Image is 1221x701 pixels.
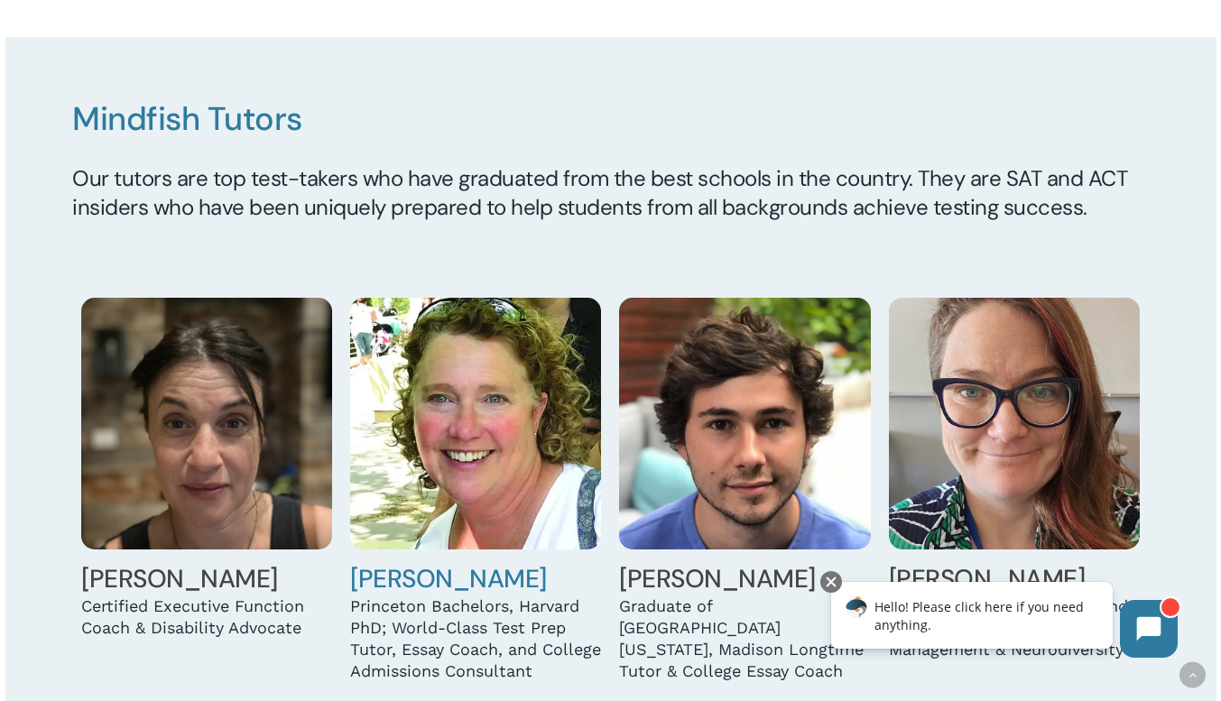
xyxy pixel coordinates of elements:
[81,595,332,639] div: Certified Executive Function Coach & Disability Advocate
[72,164,1149,222] h5: Our tutors are top test-takers who have graduated from the best schools in the country. They are ...
[889,298,1140,549] img: Sarah Boyer
[350,298,601,549] img: Susan Bassow
[812,567,1196,676] iframe: Chatbot
[81,562,278,595] a: [PERSON_NAME]
[72,97,302,140] span: Mindfish Tutors
[619,595,870,682] div: Graduate of [GEOGRAPHIC_DATA][US_STATE], Madison Longtime Tutor & College Essay Coach
[350,562,547,595] a: [PERSON_NAME]
[619,298,870,549] img: Augie Bennett
[889,562,1086,595] a: [PERSON_NAME]
[81,298,332,549] img: Stacey Acquavella
[350,595,601,682] div: Princeton Bachelors, Harvard PhD; World-Class Test Prep Tutor, Essay Coach, and College Admission...
[619,562,816,595] a: [PERSON_NAME]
